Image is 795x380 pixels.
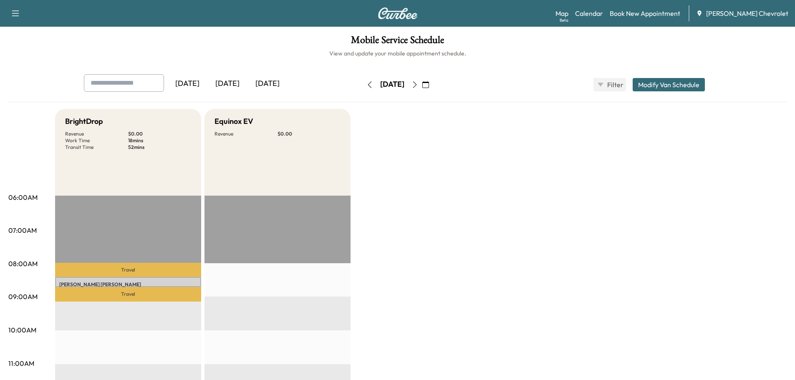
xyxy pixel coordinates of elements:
p: $ 0.00 [278,131,341,137]
p: 06:00AM [8,192,38,202]
div: [DATE] [167,74,207,93]
div: [DATE] [247,74,288,93]
p: Transit Time [65,144,128,151]
button: Filter [593,78,626,91]
p: 09:00AM [8,292,38,302]
span: [PERSON_NAME] Chevrolet [706,8,788,18]
a: Book New Appointment [610,8,680,18]
h5: Equinox EV [215,116,253,127]
div: [DATE] [207,74,247,93]
p: 08:00AM [8,259,38,269]
a: Calendar [575,8,603,18]
p: [PERSON_NAME] [PERSON_NAME] [59,281,197,288]
p: Travel [55,263,201,277]
p: Revenue [65,131,128,137]
span: Filter [607,80,622,90]
p: Travel [55,287,201,302]
div: Beta [560,17,568,23]
h1: Mobile Service Schedule [8,35,787,49]
a: MapBeta [555,8,568,18]
img: Curbee Logo [378,8,418,19]
h6: View and update your mobile appointment schedule. [8,49,787,58]
div: [DATE] [380,79,404,90]
h5: BrightDrop [65,116,103,127]
p: 18 mins [128,137,191,144]
p: $ 0.00 [128,131,191,137]
button: Modify Van Schedule [633,78,705,91]
p: Revenue [215,131,278,137]
p: 07:00AM [8,225,37,235]
p: 52 mins [128,144,191,151]
p: 10:00AM [8,325,36,335]
p: Work Time [65,137,128,144]
p: 11:00AM [8,358,34,368]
